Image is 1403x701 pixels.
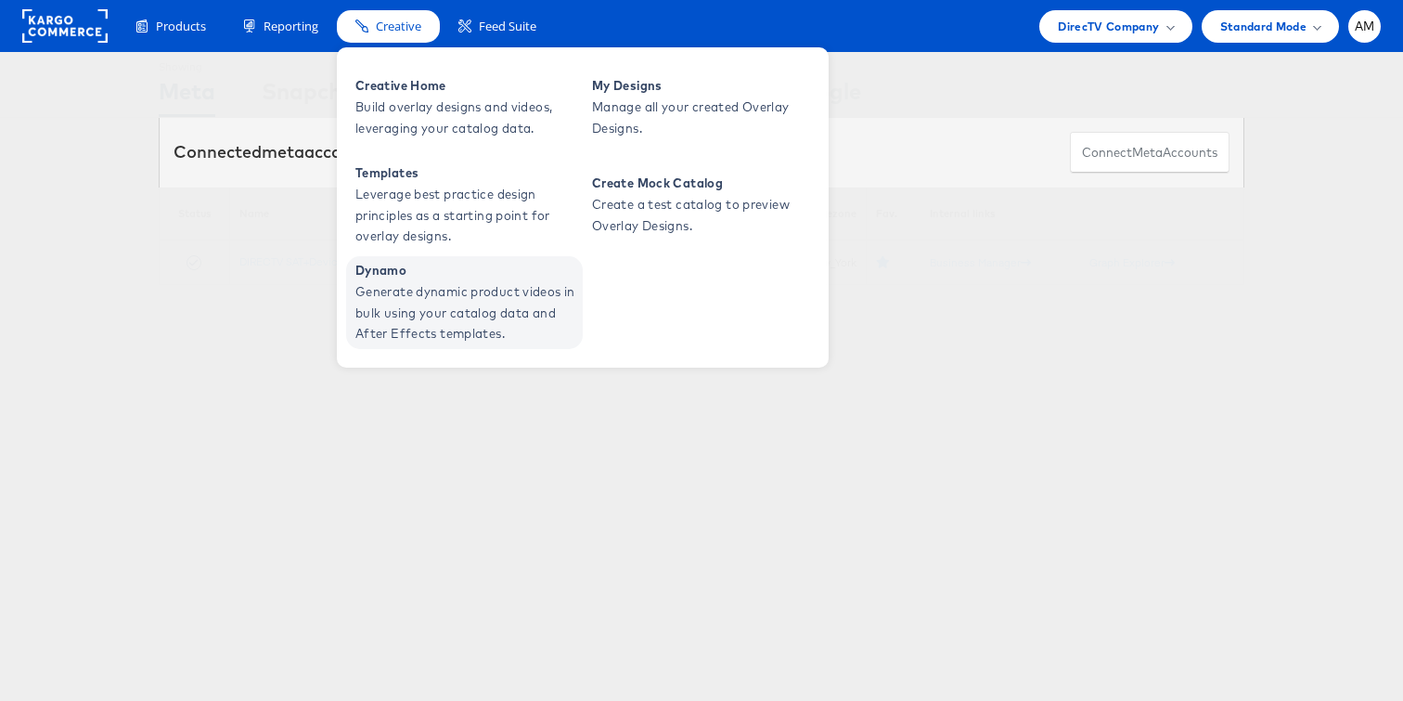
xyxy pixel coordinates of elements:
[355,97,578,139] span: Build overlay designs and videos, leveraging your catalog data.
[1355,20,1375,32] span: AM
[592,75,815,97] span: My Designs
[230,188,486,240] th: Name
[346,61,583,154] a: Creative Home Build overlay designs and videos, leveraging your catalog data.
[376,18,421,35] span: Creative
[355,281,578,344] span: Generate dynamic product videos in bulk using your catalog data and After Effects templates.
[264,18,318,35] span: Reporting
[159,75,215,117] div: Meta
[1220,17,1306,36] span: Standard Mode
[1070,132,1229,174] button: ConnectmetaAccounts
[159,53,215,75] div: Showing
[930,255,1031,269] a: Business Manager
[592,194,815,237] span: Create a test catalog to preview Overlay Designs.
[592,173,815,194] span: Create Mock Catalog
[346,159,583,252] a: Templates Leverage best practice design principles as a starting point for overlay designs.
[239,254,368,268] a: DIRECTV SAT+Device 2023
[479,18,536,35] span: Feed Suite
[156,18,206,35] span: Products
[1089,255,1175,269] a: Graph Explorer
[262,141,304,162] span: meta
[592,97,815,139] span: Manage all your created Overlay Designs.
[1132,144,1163,162] span: meta
[355,260,578,281] span: Dynamo
[355,184,578,247] span: Leverage best practice design principles as a starting point for overlay designs.
[160,188,230,240] th: Status
[1058,17,1159,36] span: DirecTV Company
[583,159,819,252] a: Create Mock Catalog Create a test catalog to preview Overlay Designs.
[355,75,578,97] span: Creative Home
[583,61,819,154] a: My Designs Manage all your created Overlay Designs.
[174,140,378,164] div: Connected accounts
[346,256,583,349] a: Dynamo Generate dynamic product videos in bulk using your catalog data and After Effects templates.
[262,75,366,117] div: Snapchat
[355,162,578,184] span: Templates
